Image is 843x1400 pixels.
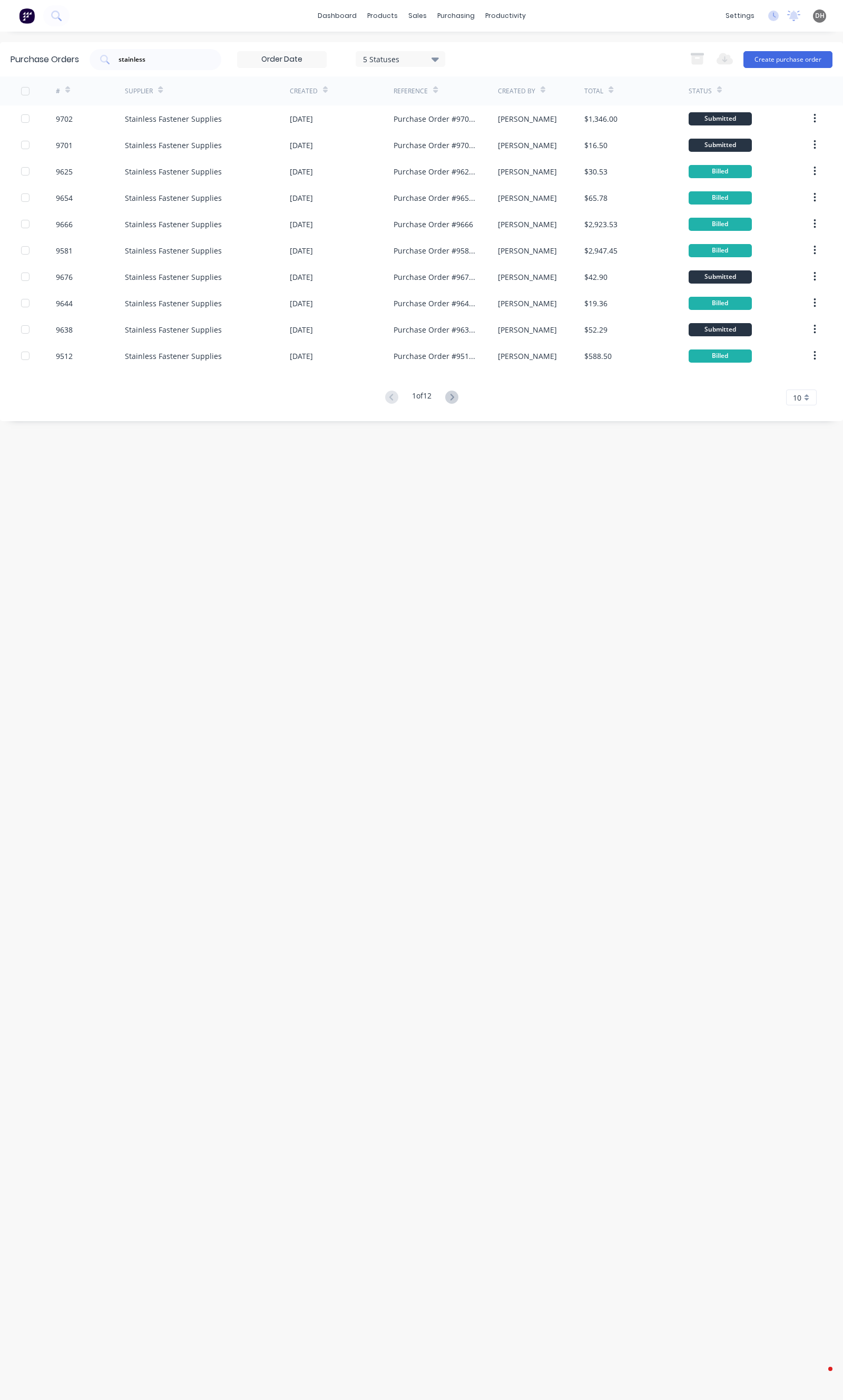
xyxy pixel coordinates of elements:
[125,219,222,230] div: Stainless Fastener Supplies
[290,298,313,309] div: [DATE]
[125,140,222,151] div: Stainless Fastener Supplies
[403,8,432,24] div: sales
[125,113,222,124] div: Stainless Fastener Supplies
[394,271,476,283] div: Purchase Order #9676 - Stainless Fastener Supplies
[290,324,313,335] div: [DATE]
[689,244,752,257] div: Billed
[480,8,531,24] div: productivity
[394,86,428,96] div: Reference
[498,140,557,151] div: [PERSON_NAME]
[498,166,557,177] div: [PERSON_NAME]
[56,351,73,362] div: 9512
[689,86,712,96] div: Status
[689,112,752,125] div: Submitted
[125,351,222,362] div: Stainless Fastener Supplies
[125,324,222,335] div: Stainless Fastener Supplies
[394,351,476,362] div: Purchase Order #9512 - Stainless Fastener Supplies
[498,324,557,335] div: [PERSON_NAME]
[56,219,73,230] div: 9666
[689,218,752,231] div: Billed
[125,166,222,177] div: Stainless Fastener Supplies
[584,271,607,283] div: $42.90
[19,8,35,24] img: Factory
[584,113,617,124] div: $1,346.00
[584,219,617,230] div: $2,923.53
[56,271,73,283] div: 9676
[56,245,73,256] div: 9581
[689,323,752,336] div: Submitted
[363,53,438,64] div: 5 Statuses
[290,351,313,362] div: [DATE]
[11,53,79,66] div: Purchase Orders
[117,54,205,65] input: Search purchase orders...
[498,219,557,230] div: [PERSON_NAME]
[498,351,557,362] div: [PERSON_NAME]
[584,192,607,203] div: $65.78
[394,113,476,124] div: Purchase Order #9702 - Stainless Fastener Supplies
[56,140,73,151] div: 9701
[584,351,612,362] div: $588.50
[498,86,535,96] div: Created By
[56,298,73,309] div: 9644
[56,113,73,124] div: 9702
[432,8,480,24] div: purchasing
[394,140,476,151] div: Purchase Order #9701 - Stainless Fastener Supplies
[793,392,801,403] span: 10
[125,245,222,256] div: Stainless Fastener Supplies
[125,271,222,283] div: Stainless Fastener Supplies
[584,140,607,151] div: $16.50
[498,192,557,203] div: [PERSON_NAME]
[125,86,153,96] div: Supplier
[743,51,832,68] button: Create purchase order
[394,298,476,309] div: Purchase Order #9644 - Stainless Fastener Supplies
[290,140,313,151] div: [DATE]
[689,191,752,205] div: Billed
[290,271,313,283] div: [DATE]
[498,271,557,283] div: [PERSON_NAME]
[290,166,313,177] div: [DATE]
[689,139,752,152] div: Submitted
[584,324,607,335] div: $52.29
[56,324,73,335] div: 9638
[394,166,476,177] div: Purchase Order #9625 - Stainless Fastener Supplies
[815,11,825,21] span: DH
[394,219,473,230] div: Purchase Order #9666
[125,192,222,203] div: Stainless Fastener Supplies
[689,165,752,178] div: Billed
[290,113,313,124] div: [DATE]
[689,349,752,363] div: Billed
[394,245,476,256] div: Purchase Order #9581 - Stainless Fastener Supplies
[290,192,313,203] div: [DATE]
[290,245,313,256] div: [DATE]
[584,86,603,96] div: Total
[362,8,403,24] div: products
[238,52,326,67] input: Order Date
[290,86,318,96] div: Created
[498,298,557,309] div: [PERSON_NAME]
[412,390,432,405] div: 1 of 12
[125,298,222,309] div: Stainless Fastener Supplies
[807,1364,832,1389] iframe: Intercom live chat
[584,298,607,309] div: $19.36
[394,192,476,203] div: Purchase Order #9654 - Stainless Fastener Supplies
[290,219,313,230] div: [DATE]
[689,270,752,284] div: Submitted
[394,324,476,335] div: Purchase Order #9638 - Stainless Fastener Supplies
[498,113,557,124] div: [PERSON_NAME]
[498,245,557,256] div: [PERSON_NAME]
[56,166,73,177] div: 9625
[584,245,617,256] div: $2,947.45
[689,297,752,310] div: Billed
[56,86,60,96] div: #
[312,8,362,24] a: dashboard
[584,166,607,177] div: $30.53
[720,8,760,24] div: settings
[56,192,73,203] div: 9654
